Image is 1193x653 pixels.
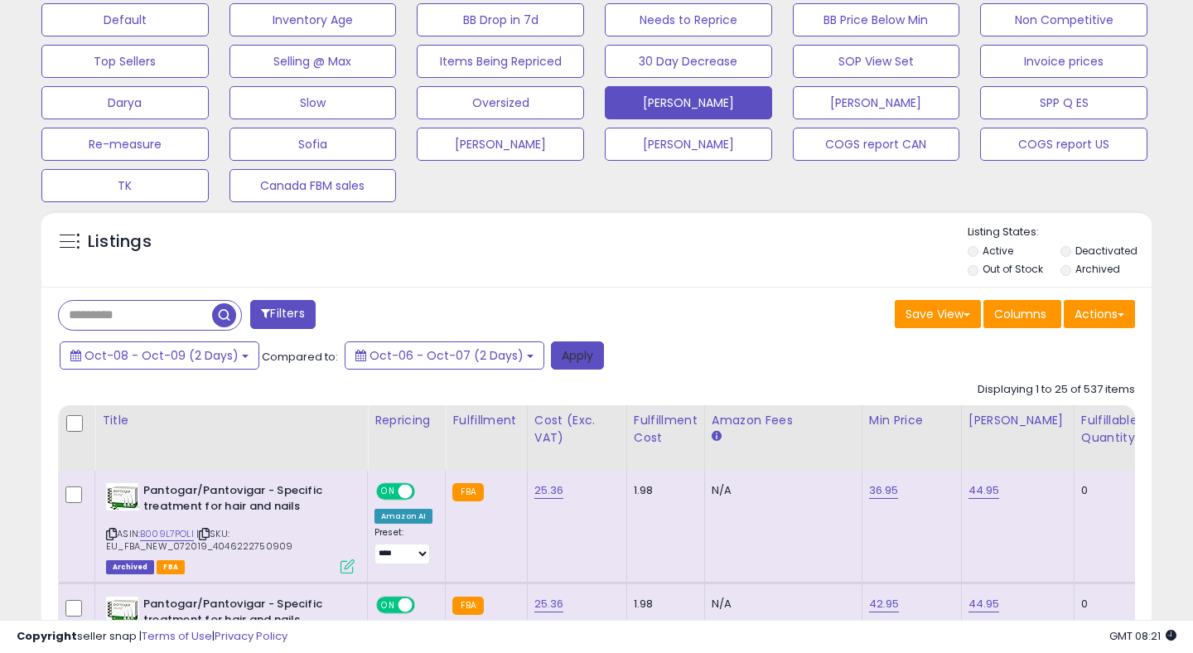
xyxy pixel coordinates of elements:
button: Needs to Reprice [605,3,772,36]
div: 1.98 [634,483,692,498]
div: [PERSON_NAME] [968,412,1067,429]
button: Apply [551,341,604,370]
div: Displaying 1 to 25 of 537 items [978,382,1135,398]
button: Slow [229,86,397,119]
button: Sofia [229,128,397,161]
b: Pantogar/Pantovigar - Specific treatment for hair and nails [143,483,345,518]
a: 42.95 [869,596,900,612]
span: Oct-06 - Oct-07 (2 Days) [369,347,524,364]
button: [PERSON_NAME] [417,128,584,161]
a: Privacy Policy [215,628,287,644]
a: 44.95 [968,482,1000,499]
span: FBA [157,560,185,574]
button: Actions [1064,300,1135,328]
span: Listings that have been deleted from Seller Central [106,560,154,574]
button: Oct-06 - Oct-07 (2 Days) [345,341,544,370]
small: FBA [452,483,483,501]
button: [PERSON_NAME] [793,86,960,119]
span: ON [378,598,398,612]
a: Terms of Use [142,628,212,644]
div: 0 [1081,483,1133,498]
button: Filters [250,300,315,329]
span: OFF [413,485,439,499]
button: 30 Day Decrease [605,45,772,78]
div: Repricing [374,412,438,429]
button: [PERSON_NAME] [605,128,772,161]
small: FBA [452,597,483,615]
b: Pantogar/Pantovigar - Specific treatment for hair and nails [143,597,345,631]
span: ON [378,485,398,499]
label: Active [983,244,1013,258]
button: Items Being Repriced [417,45,584,78]
button: Darya [41,86,209,119]
p: Listing States: [968,225,1152,240]
button: Canada FBM sales [229,169,397,202]
button: Selling @ Max [229,45,397,78]
label: Deactivated [1075,244,1137,258]
div: 0 [1081,597,1133,612]
button: COGS report CAN [793,128,960,161]
span: 2025-10-9 08:21 GMT [1109,628,1176,644]
button: Default [41,3,209,36]
button: Oversized [417,86,584,119]
span: | SKU: EU_FBA_NEW_072019_4046222750909 [106,527,292,552]
button: Inventory Age [229,3,397,36]
label: Out of Stock [983,262,1043,276]
button: Oct-08 - Oct-09 (2 Days) [60,341,259,370]
div: Fulfillment [452,412,519,429]
div: 1.98 [634,597,692,612]
button: Save View [895,300,981,328]
div: Fulfillable Quantity [1081,412,1138,447]
div: N/A [712,597,849,612]
button: Invoice prices [980,45,1147,78]
button: TK [41,169,209,202]
div: Fulfillment Cost [634,412,698,447]
label: Archived [1075,262,1120,276]
a: 25.36 [534,596,564,612]
img: 41IFr2w5HiL._SL40_.jpg [106,597,139,624]
div: Preset: [374,527,432,564]
div: Cost (Exc. VAT) [534,412,620,447]
img: 41IFr2w5HiL._SL40_.jpg [106,483,139,510]
span: Oct-08 - Oct-09 (2 Days) [85,347,239,364]
div: seller snap | | [17,629,287,645]
a: 25.36 [534,482,564,499]
button: BB Price Below Min [793,3,960,36]
button: SOP View Set [793,45,960,78]
button: Columns [983,300,1061,328]
a: B009L7POLI [140,527,194,541]
a: 44.95 [968,596,1000,612]
div: Title [102,412,360,429]
small: Amazon Fees. [712,429,722,444]
button: Non Competitive [980,3,1147,36]
div: Amazon AI [374,509,432,524]
button: [PERSON_NAME] [605,86,772,119]
div: Amazon Fees [712,412,855,429]
button: Re-measure [41,128,209,161]
div: ASIN: [106,483,355,572]
button: COGS report US [980,128,1147,161]
div: N/A [712,483,849,498]
button: SPP Q ES [980,86,1147,119]
div: Min Price [869,412,954,429]
button: BB Drop in 7d [417,3,584,36]
a: 36.95 [869,482,899,499]
span: Compared to: [262,349,338,365]
span: Columns [994,306,1046,322]
h5: Listings [88,230,152,254]
strong: Copyright [17,628,77,644]
button: Top Sellers [41,45,209,78]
